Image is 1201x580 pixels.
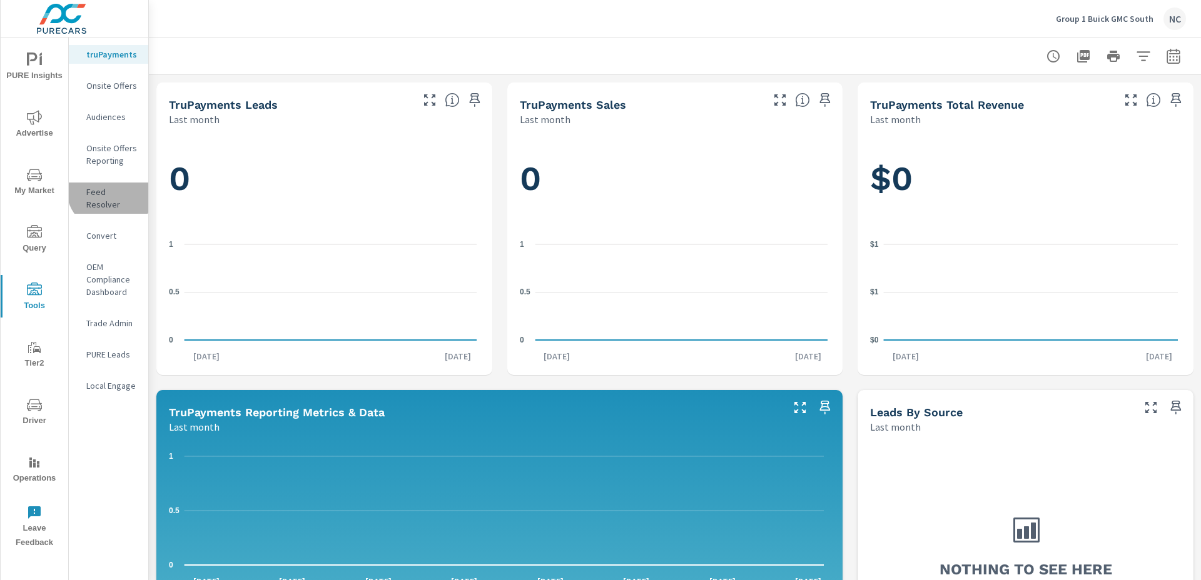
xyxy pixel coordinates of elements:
div: OEM Compliance Dashboard [69,257,148,301]
h5: truPayments Leads [169,98,278,111]
h1: $0 [870,157,1181,200]
span: Advertise [4,110,64,141]
p: Last month [169,112,220,127]
h5: truPayments Sales [520,98,626,111]
div: Trade Admin [69,314,148,332]
text: $1 [870,240,879,249]
p: [DATE] [185,350,228,362]
text: 1 [169,240,173,249]
button: Select Date Range [1161,44,1186,69]
span: Tools [4,282,64,313]
p: truPayments [86,48,138,61]
h5: Leads By Source [870,406,963,419]
p: Local Engage [86,379,138,392]
h1: 0 [169,157,480,200]
p: [DATE] [1137,350,1181,362]
p: PURE Leads [86,348,138,361]
p: Last month [870,419,921,434]
span: Number of sales matched to a truPayments lead. [Source: This data is sourced from the dealer's DM... [795,92,810,107]
p: [DATE] [535,350,579,362]
span: Save this to your personalized report [465,90,485,110]
p: Last month [520,112,570,127]
span: PURE Insights [4,52,64,83]
p: Onsite Offers Reporting [86,142,138,167]
div: Audiences [69,107,148,126]
text: 0 [520,336,524,344]
h3: Nothing to see here [940,559,1112,580]
span: Save this to your personalized report [815,397,835,417]
p: Last month [169,419,220,434]
p: Audiences [86,111,138,123]
text: 0.5 [169,287,180,296]
div: PURE Leads [69,345,148,364]
p: Trade Admin [86,317,138,329]
h5: truPayments Reporting Metrics & Data [169,406,385,419]
span: Save this to your personalized report [815,90,835,110]
span: The number of truPayments leads. [445,92,460,107]
span: Save this to your personalized report [1166,90,1186,110]
div: Onsite Offers Reporting [69,139,148,170]
div: Convert [69,226,148,245]
button: "Export Report to PDF" [1071,44,1096,69]
p: Onsite Offers [86,79,138,92]
p: OEM Compliance Dashboard [86,261,138,298]
div: Feed Resolver [69,182,148,214]
span: Save this to your personalized report [1166,397,1186,417]
text: 0.5 [520,287,530,296]
span: Operations [4,455,64,486]
div: truPayments [69,45,148,64]
p: [DATE] [884,350,928,362]
button: Apply Filters [1131,44,1156,69]
span: My Market [4,167,64,198]
text: 0.5 [169,506,180,515]
button: Make Fullscreen [790,397,810,417]
span: Query [4,225,64,256]
h5: truPayments Total Revenue [870,98,1024,111]
button: Make Fullscreen [1141,397,1161,417]
span: Leave Feedback [4,505,64,550]
div: Onsite Offers [69,76,148,95]
p: [DATE] [436,350,480,362]
text: 1 [169,452,173,461]
text: 0 [169,336,173,344]
button: Make Fullscreen [770,90,790,110]
text: $0 [870,336,879,344]
span: Total revenue from sales matched to a truPayments lead. [Source: This data is sourced from the de... [1146,92,1161,107]
p: Feed Resolver [86,186,138,211]
p: Group 1 Buick GMC South [1056,13,1153,24]
p: [DATE] [786,350,830,362]
h1: 0 [520,157,831,200]
span: Driver [4,397,64,428]
div: NC [1163,7,1186,30]
span: Tier2 [4,340,64,371]
p: Last month [870,112,921,127]
div: nav menu [1,37,68,555]
text: $1 [870,287,879,296]
text: 0 [169,561,173,569]
div: Local Engage [69,376,148,395]
button: Print Report [1101,44,1126,69]
p: Convert [86,229,138,242]
text: 1 [520,240,524,249]
button: Make Fullscreen [1121,90,1141,110]
button: Make Fullscreen [420,90,440,110]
